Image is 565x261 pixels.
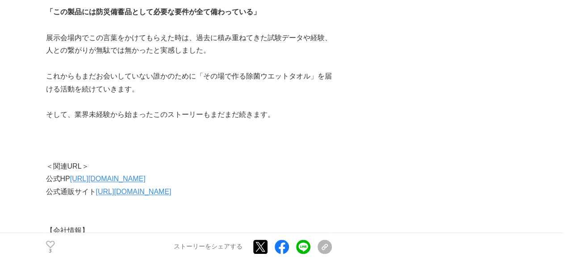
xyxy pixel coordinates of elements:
p: 展示会場内でこの言葉をかけてもらえた時は、過去に積み重ねてきた試験データや経験、人との繋がりが無駄では無かったと実感しました。 [46,32,332,58]
p: ＜関連URL＞ [46,160,332,173]
a: [URL][DOMAIN_NAME] [70,175,146,182]
p: そして、業界未経験から始まったこのストーリーもまだまだ続きます。 [46,108,332,121]
a: [URL][DOMAIN_NAME] [96,188,172,195]
p: 【会社情報】 [46,224,332,237]
p: 公式HP [46,173,332,186]
p: これからもまだお会いしていない誰かのために「その場で作る除菌ウエットタオル」を届ける活動を続けていきます。 [46,70,332,96]
p: 公式通販サイト [46,186,332,199]
p: 3 [46,249,55,253]
p: ストーリーをシェアする [174,243,243,251]
strong: 「この製品には防災備蓄品として必要な要件が全て備わっている」 [46,8,260,16]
